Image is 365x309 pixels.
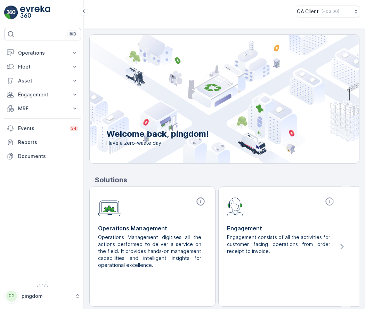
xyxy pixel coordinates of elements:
[98,197,121,216] img: module-icon
[4,88,81,102] button: Engagement
[98,224,207,232] p: Operations Management
[4,289,81,303] button: PPpingdom
[18,63,67,70] p: Fleet
[106,140,209,146] span: Have a zero-waste day
[98,234,201,269] p: Operations Management digitises all the actions performed to deliver a service on the field. It p...
[18,49,67,56] p: Operations
[4,60,81,74] button: Fleet
[297,8,319,15] p: QA Client
[18,153,78,160] p: Documents
[58,35,359,163] img: city illustration
[322,9,339,14] p: ( +03:00 )
[4,46,81,60] button: Operations
[18,77,67,84] p: Asset
[4,102,81,116] button: MRF
[4,283,81,287] span: v 1.47.3
[227,197,243,216] img: module-icon
[18,91,67,98] p: Engagement
[71,126,77,131] p: 34
[4,6,18,19] img: logo
[22,293,71,300] p: pingdom
[18,105,67,112] p: MRF
[106,128,209,140] p: Welcome back, pingdom!
[4,74,81,88] button: Asset
[69,31,76,37] p: ⌘B
[4,121,81,135] a: Events34
[4,135,81,149] a: Reports
[6,291,17,302] div: PP
[18,139,78,146] p: Reports
[95,175,359,185] p: Solutions
[18,125,65,132] p: Events
[227,234,330,255] p: Engagement consists of all the activities for customer facing operations from order receipt to in...
[4,149,81,163] a: Documents
[227,224,336,232] p: Engagement
[20,6,50,19] img: logo_light-DOdMpM7g.png
[297,6,359,17] button: QA Client(+03:00)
